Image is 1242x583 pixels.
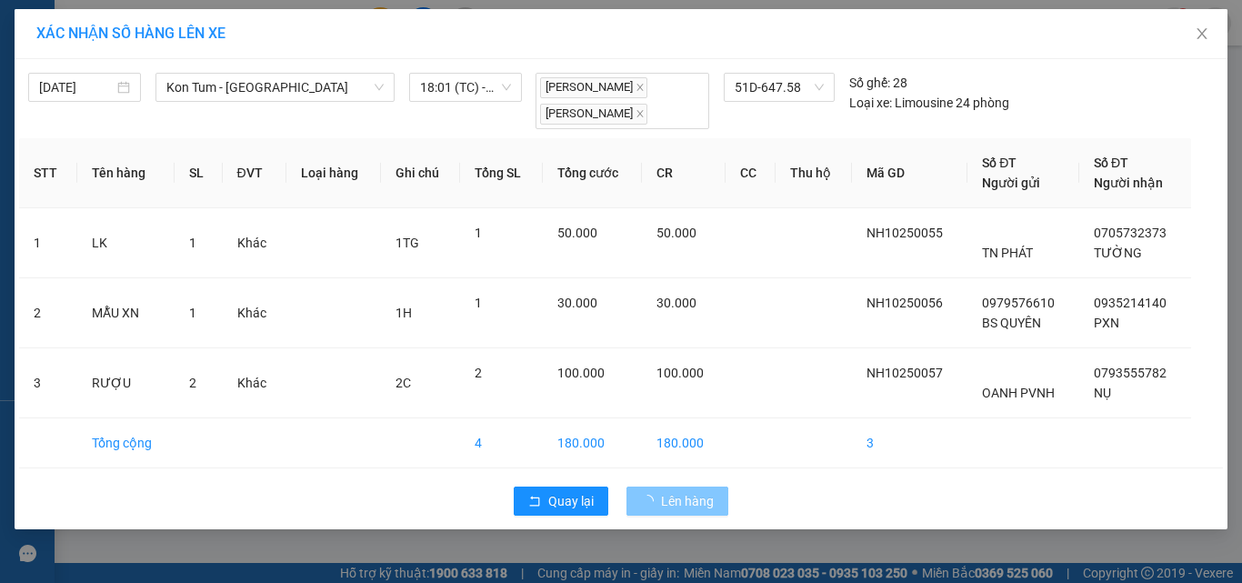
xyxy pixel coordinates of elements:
td: 180.000 [543,418,642,468]
span: Số ĐT [1094,156,1128,170]
span: 0979576610 [982,296,1055,310]
th: SL [175,138,223,208]
span: 2C [396,376,411,390]
th: ĐVT [223,138,286,208]
th: Thu hộ [776,138,852,208]
span: [PERSON_NAME] [540,77,647,98]
span: NH10250055 [866,226,943,240]
span: close [636,109,645,118]
span: TƯỜNG [1094,246,1142,260]
span: 0935214140 [1094,296,1167,310]
td: Tổng cộng [77,418,175,468]
td: 2 [19,278,77,348]
input: 14/10/2025 [39,77,114,97]
div: 0793555782 [118,81,265,106]
div: 28 [849,73,907,93]
span: down [374,82,385,93]
span: Số ghế: [849,73,890,93]
span: 0793555782 [1094,366,1167,380]
span: Kon Tum - Sài Gòn [166,74,384,101]
button: Close [1177,9,1227,60]
span: 1 [189,236,196,250]
button: rollbackQuay lại [514,487,608,516]
span: 30.000 [656,296,696,310]
td: RƯỢU [77,348,175,418]
span: Quay lại [548,491,594,511]
span: 50.000 [656,226,696,240]
th: Tổng cước [543,138,642,208]
span: 1TG [396,236,419,250]
td: Khác [223,208,286,278]
span: 100.000 [557,366,605,380]
span: 0705732373 [1094,226,1167,240]
th: STT [19,138,77,208]
th: CC [726,138,776,208]
span: NỤ [1094,386,1111,400]
span: Gửi: [15,17,44,36]
span: loading [641,495,661,508]
div: BX Miền Đông [118,15,265,59]
td: 1 [19,208,77,278]
span: Loại xe: [849,93,892,113]
th: Mã GD [852,138,967,208]
th: Loại hàng [286,138,381,208]
span: 51D-647.58 [735,74,824,101]
span: OANH PVNH [982,386,1055,400]
th: Tổng SL [460,138,543,208]
span: Người nhận [1094,176,1163,190]
span: close [1195,26,1209,41]
div: 100.000 [14,136,108,176]
th: Ghi chú [381,138,461,208]
td: Khác [223,278,286,348]
span: Người gửi [982,176,1040,190]
span: 1 [475,296,482,310]
span: 1H [396,306,412,320]
span: rollback [528,495,541,509]
td: 4 [460,418,543,468]
td: 3 [852,418,967,468]
span: BS QUYÊN [982,316,1041,330]
span: Lên hàng [661,491,714,511]
td: LK [77,208,175,278]
button: Lên hàng [626,487,728,516]
span: 30.000 [557,296,597,310]
span: close [636,83,645,92]
span: 100.000 [656,366,704,380]
span: 1 [475,226,482,240]
span: CR : [14,136,38,155]
td: MẪU XN [77,278,175,348]
div: NỤ [118,59,265,81]
span: [PERSON_NAME] [540,104,647,125]
span: 50.000 [557,226,597,240]
span: 18:01 (TC) - 51D-647.58 [420,74,511,101]
th: Tên hàng [77,138,175,208]
span: 2 [189,376,196,390]
span: PXN [1094,316,1119,330]
span: NH10250057 [866,366,943,380]
span: TN PHÁT [982,246,1033,260]
span: XÁC NHẬN SỐ HÀNG LÊN XE [36,25,225,42]
td: 180.000 [642,418,726,468]
span: Nhận: [118,17,162,36]
td: 3 [19,348,77,418]
th: CR [642,138,726,208]
div: Limousine 24 phòng [849,93,1009,113]
div: OANH PVNH [15,81,105,125]
span: 2 [475,366,482,380]
span: 1 [189,306,196,320]
span: Số ĐT [982,156,1017,170]
div: BX Ngọc Hồi - Kon Tum [15,15,105,81]
td: Khác [223,348,286,418]
span: NH10250056 [866,296,943,310]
